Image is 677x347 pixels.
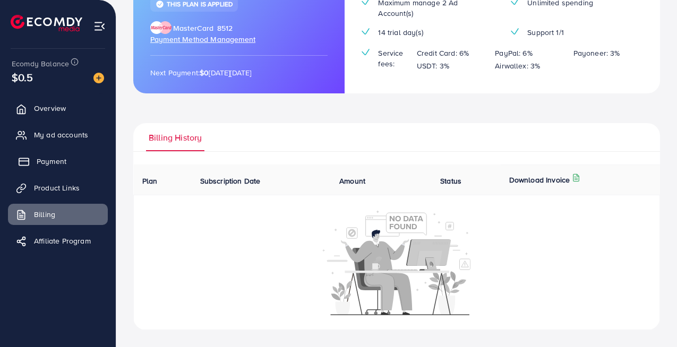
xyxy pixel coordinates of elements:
[8,204,108,225] a: Billing
[362,49,370,56] img: tick
[34,129,88,140] span: My ad accounts
[200,67,209,78] strong: $0
[495,47,533,59] p: PayPal: 6%
[378,27,423,38] span: 14 trial day(s)
[509,173,570,186] p: Download Invoice
[362,28,370,35] img: tick
[573,47,620,59] p: Payoneer: 3%
[495,59,540,72] p: Airwallex: 3%
[11,15,82,31] img: logo
[200,176,261,186] span: Subscription Date
[323,209,470,315] img: No account
[417,59,449,72] p: USDT: 3%
[339,176,365,186] span: Amount
[440,176,461,186] span: Status
[527,27,564,38] span: Support 1/1
[378,48,408,70] span: Service fees:
[34,183,80,193] span: Product Links
[8,230,108,251] a: Affiliate Program
[417,47,469,59] p: Credit Card: 6%
[149,132,202,144] span: Billing History
[8,124,108,145] a: My ad accounts
[34,103,66,114] span: Overview
[34,236,91,246] span: Affiliate Program
[511,28,519,35] img: tick
[12,58,69,69] span: Ecomdy Balance
[632,299,669,339] iframe: Chat
[150,21,172,34] img: brand
[34,209,55,220] span: Billing
[150,34,255,45] span: Payment Method Management
[93,20,106,32] img: menu
[217,23,233,33] span: 8512
[142,176,158,186] span: Plan
[12,70,33,85] span: $0.5
[93,73,104,83] img: image
[8,177,108,198] a: Product Links
[8,151,108,172] a: Payment
[173,23,214,33] span: MasterCard
[8,98,108,119] a: Overview
[150,66,328,79] p: Next Payment: [DATE][DATE]
[37,156,66,167] span: Payment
